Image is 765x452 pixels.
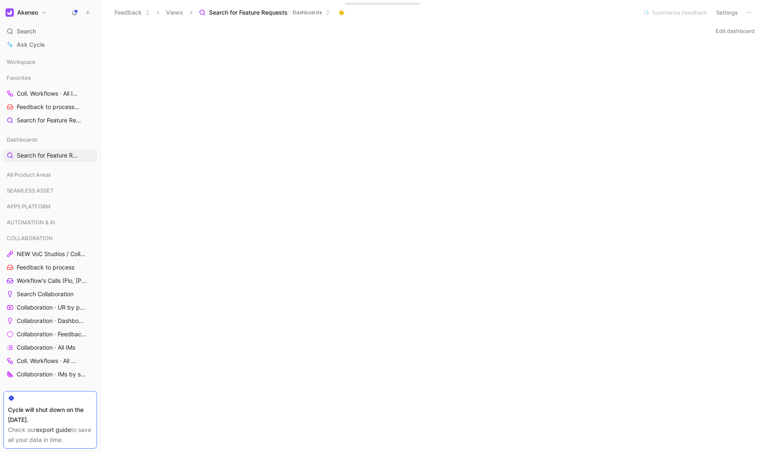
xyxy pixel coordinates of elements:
[3,368,97,381] a: Collaboration · IMs by status
[3,133,97,146] div: Dashboards
[3,149,97,162] a: Search for Feature Requests
[17,151,79,160] span: Search for Feature Requests
[3,101,97,113] a: Feedback to processCOLLABORATION
[209,8,288,17] span: Search for Feature Requests
[3,200,97,213] div: APPS PLATFORM
[712,7,742,18] button: Settings
[3,56,97,68] div: Workspace
[3,168,97,183] div: All Product Areas
[17,303,86,312] span: Collaboration · UR by project
[7,234,53,242] span: COLLABORATION
[3,355,97,367] a: Coll. Workflows · All IMs
[17,26,36,36] span: Search
[3,232,97,381] div: COLLABORATIONNEW VoC Studios / CollaborationFeedback to processWorkflow's Calls (Flo, [PERSON_NAM...
[3,216,97,229] div: AUTOMATION & AI
[3,184,97,197] div: SEAMLESS ASSET
[5,8,14,17] img: Akeneo
[17,250,87,258] span: NEW VoC Studios / Collaboration
[17,40,45,50] span: Ask Cycle
[3,38,97,51] a: Ask Cycle
[3,261,97,274] a: Feedback to process
[3,274,97,287] a: Workflow's Calls (Flo, [PERSON_NAME], [PERSON_NAME])
[3,200,97,215] div: APPS PLATFORM
[162,6,187,19] button: Views
[7,170,51,179] span: All Product Areas
[3,248,97,260] a: NEW VoC Studios / Collaboration
[17,330,87,338] span: Collaboration · Feedback by source
[8,405,92,425] div: Cycle will shut down on the [DATE].
[3,328,97,340] a: Collaboration · Feedback by source
[7,202,51,211] span: APPS PLATFORM
[3,168,97,181] div: All Product Areas
[17,290,74,298] span: Search Collaboration
[17,357,76,365] span: Coll. Workflows · All IMs
[7,135,38,144] span: Dashboards
[3,133,97,162] div: DashboardsSearch for Feature Requests
[17,9,38,16] h1: Akeneo
[7,218,55,226] span: AUTOMATION & AI
[17,103,82,112] span: Feedback to process
[7,186,54,195] span: SEAMLESS ASSET
[712,25,758,37] button: Edit dashboard
[17,263,74,272] span: Feedback to process
[3,7,49,18] button: AkeneoAkeneo
[3,114,97,127] a: Search for Feature Requests
[3,315,97,327] a: Collaboration · Dashboard
[3,341,97,354] a: Collaboration · All IMs
[8,425,92,445] div: Check our to save all your data in time.
[3,216,97,231] div: AUTOMATION & AI
[639,7,711,18] button: Summarize Feedback
[3,184,97,199] div: SEAMLESS ASSET
[7,58,36,66] span: Workspace
[293,8,322,17] span: Dashboards
[3,25,97,38] div: Search
[7,74,31,82] span: Favorites
[3,301,97,314] a: Collaboration · UR by project
[3,387,97,400] div: CORE AI
[111,6,154,19] button: Feedback
[3,387,97,402] div: CORE AI
[17,343,75,352] span: Collaboration · All IMs
[17,116,82,125] span: Search for Feature Requests
[3,87,97,100] a: Coll. Workflows · All IMs
[3,71,97,84] div: Favorites
[195,6,334,19] button: Search for Feature RequestsDashboards
[3,288,97,300] a: Search Collaboration
[17,277,90,285] span: Workflow's Calls (Flo, [PERSON_NAME], [PERSON_NAME])
[3,232,97,244] div: COLLABORATION
[17,370,86,378] span: Collaboration · IMs by status
[36,426,71,433] a: export guide
[17,89,83,98] span: Coll. Workflows · All IMs
[7,389,28,398] span: CORE AI
[17,317,86,325] span: Collaboration · Dashboard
